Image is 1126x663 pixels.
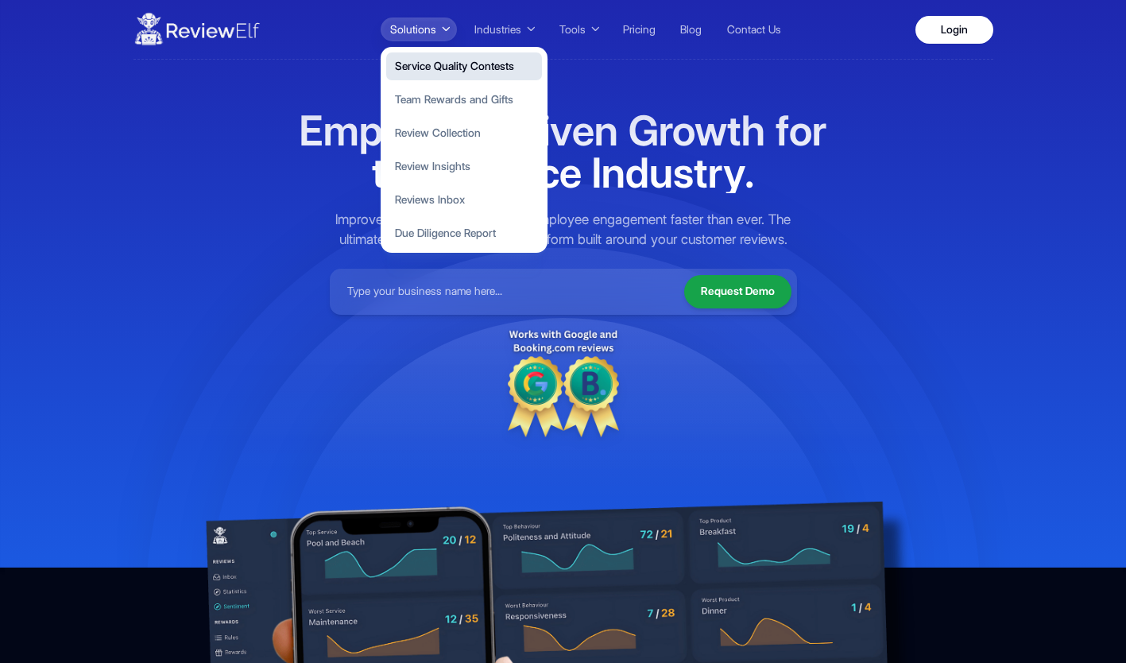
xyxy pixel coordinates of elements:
h1: Employee-Driven Growth for the Service Industry. [296,110,830,193]
button: Request Demo [684,275,791,308]
button: Reviews Inbox [386,186,542,214]
span: Tools [559,21,586,38]
button: Tools [550,17,606,41]
button: Due Diligence Report [386,219,542,247]
button: Review Insights [386,153,542,180]
button: Service Quality Contests [386,52,542,80]
a: Contact Us [718,18,789,41]
a: Login [915,16,993,44]
p: Improve your service quality and employee engagement faster than ever. The ultimate employee gami... [330,210,797,249]
span: Solutions [390,21,436,38]
button: Solutions [381,17,457,41]
img: Discount tag [508,326,619,437]
img: ReviewElf Logo [133,7,261,52]
button: Review Collection [386,119,542,147]
span: Industries [474,21,521,38]
input: Type your business name here... [335,274,673,309]
button: Industries [465,17,542,41]
button: Team Rewards and Gifts [386,86,542,114]
a: Blog [672,18,710,41]
a: Pricing [614,18,664,41]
